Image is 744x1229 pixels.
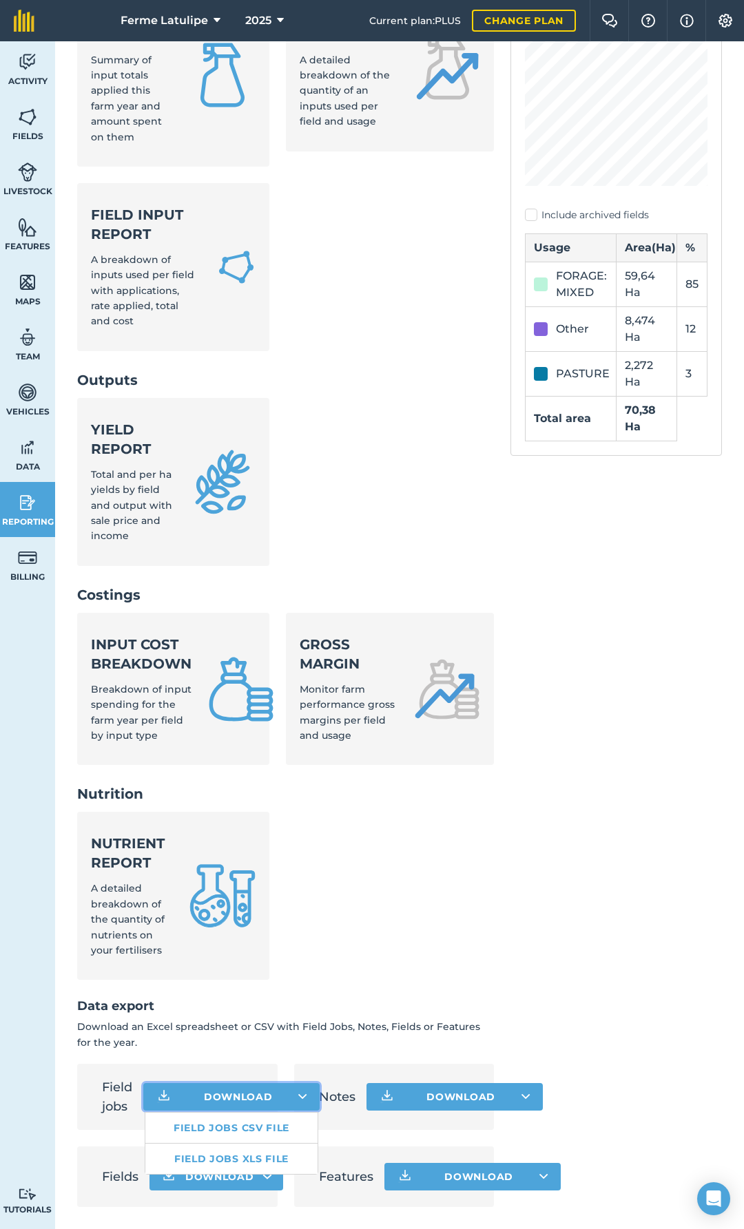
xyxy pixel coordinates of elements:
[677,351,707,396] td: 3
[77,1019,494,1050] p: Download an Excel spreadsheet or CSV with Field Jobs, Notes, Fields or Features for the year.
[91,834,173,872] strong: Nutrient report
[149,1163,283,1190] button: Download
[77,812,269,980] a: Nutrient reportA detailed breakdown of the quantity of nutrients on your fertilisers
[525,208,707,222] label: Include archived fields
[300,683,395,742] span: Monitor farm performance gross margins per field and usage
[556,321,589,337] div: Other
[91,683,192,742] span: Breakdown of input spending for the farm year per field by input type
[145,1144,318,1174] a: Field jobs XLS file
[534,412,591,425] strong: Total area
[366,1083,543,1111] button: Download
[77,585,494,605] h2: Costings
[397,1168,413,1185] img: Download icon
[77,370,494,390] h2: Outputs
[189,863,256,929] img: Nutrient report
[414,34,480,101] img: Input report
[121,12,208,29] span: Ferme Latulipe
[677,262,707,306] td: 85
[319,1167,373,1186] span: Features
[189,449,256,515] img: Yield report
[102,1167,138,1186] span: Fields
[18,107,37,127] img: svg+xml;base64,PHN2ZyB4bWxucz0iaHR0cDovL3d3dy53My5vcmcvMjAwMC9zdmciIHdpZHRoPSI1NiIgaGVpZ2h0PSI2MC...
[91,635,192,673] strong: Input cost breakdown
[556,366,610,382] div: PASTURE
[77,398,269,566] a: Yield reportTotal and per ha yields by field and output with sale price and income
[14,10,34,32] img: fieldmargin Logo
[91,420,173,459] strong: Yield report
[102,1078,132,1116] span: Field jobs
[77,996,494,1016] h2: Data export
[77,183,269,351] a: Field Input ReportA breakdown of inputs used per field with applications, rate applied, total and...
[300,635,398,673] strong: Gross margin
[379,1089,395,1105] img: Download icon
[319,1087,355,1106] span: Notes
[185,1170,254,1184] span: Download
[18,272,37,293] img: svg+xml;base64,PHN2ZyB4bWxucz0iaHR0cDovL3d3dy53My5vcmcvMjAwMC9zdmciIHdpZHRoPSI1NiIgaGVpZ2h0PSI2MC...
[189,42,256,108] img: Input summary
[601,14,618,28] img: Two speech bubbles overlapping with the left bubble in the forefront
[680,12,694,29] img: svg+xml;base64,PHN2ZyB4bWxucz0iaHR0cDovL3d3dy53My5vcmcvMjAwMC9zdmciIHdpZHRoPSIxNyIgaGVpZ2h0PSIxNy...
[77,784,494,803] h2: Nutrition
[697,1182,730,1215] div: Open Intercom Messenger
[556,268,608,301] div: FORAGE: MIXED
[18,382,37,403] img: svg+xml;base64,PD94bWwgdmVyc2lvbj0iMS4wIiBlbmNvZGluZz0idXRmLTgiPz4KPCEtLSBHZW5lcmF0b3I6IEFkb2JlIE...
[18,217,37,238] img: svg+xml;base64,PHN2ZyB4bWxucz0iaHR0cDovL3d3dy53My5vcmcvMjAwMC9zdmciIHdpZHRoPSI1NiIgaGVpZ2h0PSI2MC...
[245,12,271,29] span: 2025
[384,1163,561,1190] button: Download
[617,233,677,262] th: Area ( Ha )
[156,1089,172,1105] img: Download icon
[18,547,37,568] img: svg+xml;base64,PD94bWwgdmVyc2lvbj0iMS4wIiBlbmNvZGluZz0idXRmLTgiPz4KPCEtLSBHZW5lcmF0b3I6IEFkb2JlIE...
[18,437,37,458] img: svg+xml;base64,PD94bWwgdmVyc2lvbj0iMS4wIiBlbmNvZGluZz0idXRmLTgiPz4KPCEtLSBHZW5lcmF0b3I6IEFkb2JlIE...
[526,233,617,262] th: Usage
[91,205,200,244] strong: Field Input Report
[18,492,37,513] img: svg+xml;base64,PD94bWwgdmVyc2lvbj0iMS4wIiBlbmNvZGluZz0idXRmLTgiPz4KPCEtLSBHZW5lcmF0b3I6IEFkb2JlIE...
[91,468,172,543] span: Total and per ha yields by field and output with sale price and income
[77,613,269,766] a: Input cost breakdownBreakdown of input spending for the farm year per field by input type
[472,10,576,32] a: Change plan
[91,253,194,328] span: A breakdown of inputs used per field with applications, rate applied, total and cost
[717,14,734,28] img: A cog icon
[208,656,274,722] img: Input cost breakdown
[640,14,657,28] img: A question mark icon
[677,233,707,262] th: %
[18,52,37,72] img: svg+xml;base64,PD94bWwgdmVyc2lvbj0iMS4wIiBlbmNvZGluZz0idXRmLTgiPz4KPCEtLSBHZW5lcmF0b3I6IEFkb2JlIE...
[91,882,165,956] span: A detailed breakdown of the quantity of nutrients on your fertilisers
[143,1083,320,1111] button: Download Field jobs CSV fileField jobs XLS file
[369,13,461,28] span: Current plan : PLUS
[414,656,480,722] img: Gross margin
[91,54,162,143] span: Summary of input totals applied this farm year and amount spent on them
[18,327,37,348] img: svg+xml;base64,PD94bWwgdmVyc2lvbj0iMS4wIiBlbmNvZGluZz0idXRmLTgiPz4KPCEtLSBHZW5lcmF0b3I6IEFkb2JlIE...
[145,1113,318,1143] a: Field jobs CSV file
[617,262,677,306] td: 59,64 Ha
[18,1188,37,1201] img: svg+xml;base64,PD94bWwgdmVyc2lvbj0iMS4wIiBlbmNvZGluZz0idXRmLTgiPz4KPCEtLSBHZW5lcmF0b3I6IEFkb2JlIE...
[300,54,390,128] span: A detailed breakdown of the quantity of an inputs used per field and usage
[286,613,495,766] a: Gross marginMonitor farm performance gross margins per field and usage
[625,403,656,433] strong: 70,38 Ha
[617,351,677,396] td: 2,272 Ha
[677,306,707,351] td: 12
[18,162,37,182] img: svg+xml;base64,PD94bWwgdmVyc2lvbj0iMS4wIiBlbmNvZGluZz0idXRmLTgiPz4KPCEtLSBHZW5lcmF0b3I6IEFkb2JlIE...
[617,306,677,351] td: 8,474 Ha
[217,246,256,288] img: Field Input Report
